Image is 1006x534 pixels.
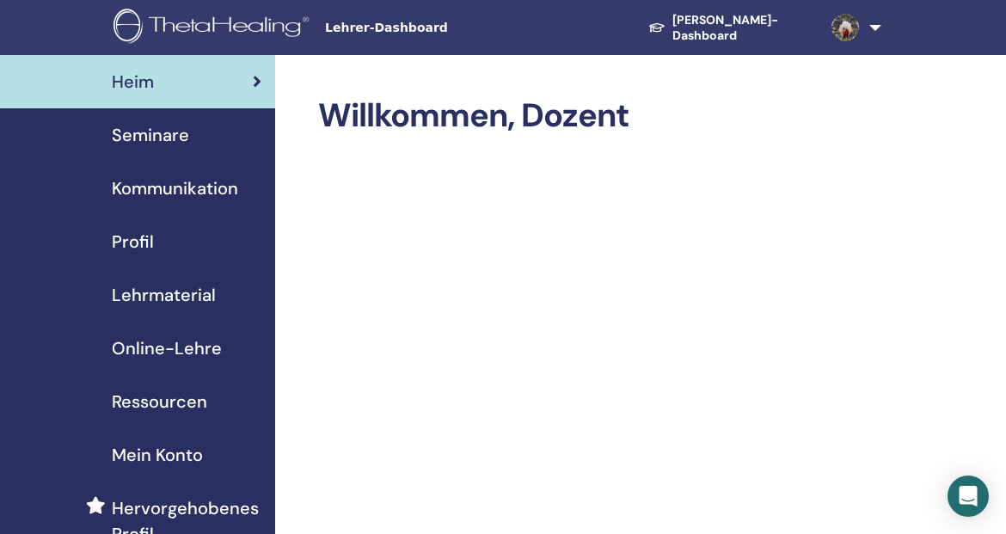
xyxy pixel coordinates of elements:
span: Profil [112,229,154,255]
span: Lehrmaterial [112,282,216,308]
span: Seminare [112,122,189,148]
span: Heim [112,69,154,95]
span: Online-Lehre [112,335,222,361]
img: logo.png [113,9,315,47]
div: Open Intercom Messenger [948,476,989,517]
span: Kommunikation [112,175,238,201]
img: graduation-cap-white.svg [648,21,666,34]
img: default.jpg [831,14,859,41]
span: Mein Konto [112,442,203,468]
a: [PERSON_NAME]-Dashboard [635,4,818,52]
h2: Willkommen, Dozent [318,96,894,136]
span: Lehrer-Dashboard [325,19,583,37]
span: Ressourcen [112,389,207,414]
